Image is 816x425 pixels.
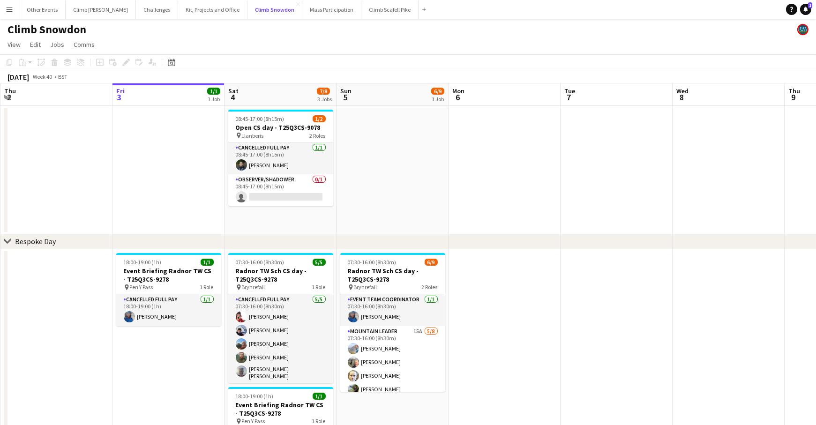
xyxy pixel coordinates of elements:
a: 1 [800,4,811,15]
span: 07:30-16:00 (8h30m) [236,259,284,266]
span: 18:00-19:00 (1h) [236,393,274,400]
span: Jobs [50,40,64,49]
div: Bespoke Day [15,237,56,246]
button: Other Events [19,0,66,19]
button: Climb Scafell Pike [361,0,419,19]
div: [DATE] [7,72,29,82]
h3: Radnor TW Sch CS day - T25Q3CS-9278 [340,267,445,283]
a: Comms [70,38,98,51]
div: 3 Jobs [317,96,332,103]
span: 1/1 [207,88,220,95]
span: 1 Role [312,283,326,291]
span: 8 [675,92,689,103]
div: 1 Job [432,96,444,103]
span: 7 [563,92,575,103]
button: Climb Snowdon [247,0,302,19]
span: 1/1 [313,393,326,400]
span: Sat [228,87,239,95]
button: Mass Participation [302,0,361,19]
span: Edit [30,40,41,49]
span: 9 [787,92,800,103]
h3: Radnor TW Sch CS day - T25Q3CS-9278 [228,267,333,283]
span: 2 [3,92,16,103]
h3: Event Briefing Radnor TW CS - T25Q3CS-9278 [116,267,221,283]
span: 3 [115,92,125,103]
span: 18:00-19:00 (1h) [124,259,162,266]
button: Challenges [136,0,178,19]
app-card-role: Observer/Shadower0/108:45-17:00 (8h15m) [228,174,333,206]
app-card-role: Event Team Coordinator1/107:30-16:00 (8h30m)[PERSON_NAME] [340,294,445,326]
span: 6/9 [425,259,438,266]
app-job-card: 07:30-16:00 (8h30m)6/9Radnor TW Sch CS day - T25Q3CS-9278 Brynrefail2 RolesEvent Team Coordinator... [340,253,445,392]
app-job-card: 18:00-19:00 (1h)1/1Event Briefing Radnor TW CS - T25Q3CS-9278 Pen Y Pass1 RoleCancelled full pay1... [116,253,221,326]
span: Wed [676,87,689,95]
div: BST [58,73,67,80]
span: 1 Role [312,418,326,425]
span: Week 40 [31,73,54,80]
app-card-role: Cancelled full pay5/507:30-16:00 (8h30m)[PERSON_NAME][PERSON_NAME][PERSON_NAME][PERSON_NAME][PERS... [228,294,333,383]
h3: Open CS day - T25Q3CS-9078 [228,123,333,132]
button: Climb [PERSON_NAME] [66,0,136,19]
span: Fri [116,87,125,95]
h3: Event Briefing Radnor TW CS - T25Q3CS-9278 [228,401,333,418]
span: Thu [788,87,800,95]
span: 4 [227,92,239,103]
span: 1 Role [200,283,214,291]
span: 1/2 [313,115,326,122]
span: Mon [452,87,464,95]
span: Brynrefail [242,283,265,291]
div: 1 Job [208,96,220,103]
span: 2 Roles [422,283,438,291]
span: 1 [808,2,812,8]
span: 6/9 [431,88,444,95]
span: View [7,40,21,49]
span: 07:30-16:00 (8h30m) [348,259,397,266]
app-user-avatar: Staff RAW Adventures [797,24,809,35]
a: Edit [26,38,45,51]
app-job-card: 08:45-17:00 (8h15m)1/2Open CS day - T25Q3CS-9078 Llanberis2 RolesCancelled full pay1/108:45-17:00... [228,110,333,206]
a: Jobs [46,38,68,51]
app-job-card: 07:30-16:00 (8h30m)5/5Radnor TW Sch CS day - T25Q3CS-9278 Brynrefail1 RoleCancelled full pay5/507... [228,253,333,383]
span: 7/8 [317,88,330,95]
span: Pen Y Pass [242,418,265,425]
h1: Climb Snowdon [7,22,86,37]
app-card-role: Cancelled full pay1/108:45-17:00 (8h15m)[PERSON_NAME] [228,142,333,174]
span: Sun [340,87,352,95]
span: Thu [4,87,16,95]
a: View [4,38,24,51]
span: 6 [451,92,464,103]
span: Comms [74,40,95,49]
span: Tue [564,87,575,95]
span: Brynrefail [354,283,377,291]
app-card-role: Cancelled full pay1/118:00-19:00 (1h)[PERSON_NAME] [116,294,221,326]
span: 08:45-17:00 (8h15m) [236,115,284,122]
span: 2 Roles [310,132,326,139]
span: 1/1 [201,259,214,266]
span: 5 [339,92,352,103]
span: Pen Y Pass [130,283,153,291]
span: 5/5 [313,259,326,266]
button: Kit, Projects and Office [178,0,247,19]
span: Llanberis [242,132,264,139]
